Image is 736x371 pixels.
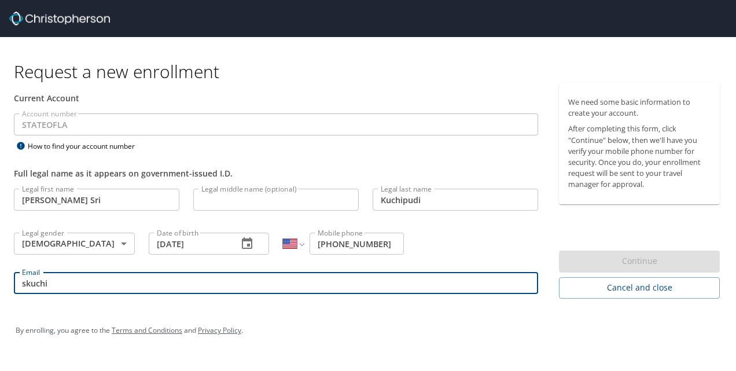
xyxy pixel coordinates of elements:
[559,277,720,299] button: Cancel and close
[9,12,110,25] img: cbt logo
[568,123,711,190] p: After completing this form, click "Continue" below, then we'll have you verify your mobile phone ...
[568,281,711,295] span: Cancel and close
[14,139,159,153] div: How to find your account number
[14,92,538,104] div: Current Account
[14,167,538,179] div: Full legal name as it appears on government-issued I.D.
[14,60,729,83] h1: Request a new enrollment
[112,325,182,335] a: Terms and Conditions
[14,233,135,255] div: [DEMOGRAPHIC_DATA]
[310,233,404,255] input: Enter phone number
[198,325,241,335] a: Privacy Policy
[16,316,720,345] div: By enrolling, you agree to the and .
[568,97,711,119] p: We need some basic information to create your account.
[149,233,229,255] input: MM/DD/YYYY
